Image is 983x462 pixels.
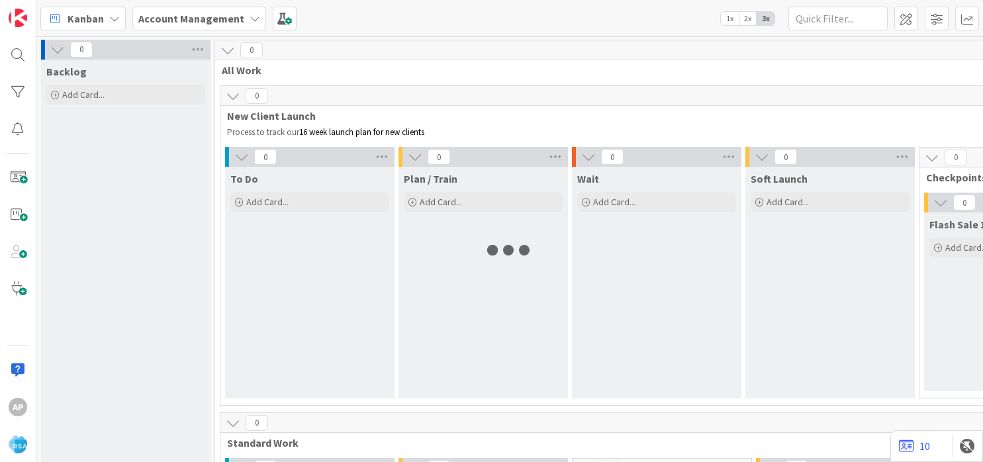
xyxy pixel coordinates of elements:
span: 0 [254,149,277,165]
input: Quick Filter... [788,7,888,30]
span: Soft Launch [751,172,808,185]
span: 0 [246,415,268,431]
b: Account Management [138,12,244,25]
span: 0 [953,195,976,210]
span: 0 [246,88,268,104]
img: avatar [9,435,27,453]
span: Add Card... [593,196,635,208]
span: 0 [70,42,93,58]
span: Kanban [68,11,104,26]
span: 0 [601,149,624,165]
span: 1x [721,12,739,25]
span: Add Card... [767,196,809,208]
span: 0 [774,149,797,165]
span: 0 [240,42,263,58]
span: 3x [757,12,774,25]
span: Add Card... [62,89,105,101]
span: To Do [230,172,258,185]
span: 0 [945,150,967,165]
img: Visit kanbanzone.com [9,9,27,27]
span: 2x [739,12,757,25]
span: Plan / Train [404,172,457,185]
a: 10 [899,438,930,454]
span: Wait [577,172,599,185]
div: Ap [9,398,27,416]
span: 16 week launch plan for new clients [299,126,424,138]
span: Add Card... [420,196,462,208]
span: Backlog [46,65,87,78]
span: Add Card... [246,196,289,208]
span: 0 [428,149,450,165]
